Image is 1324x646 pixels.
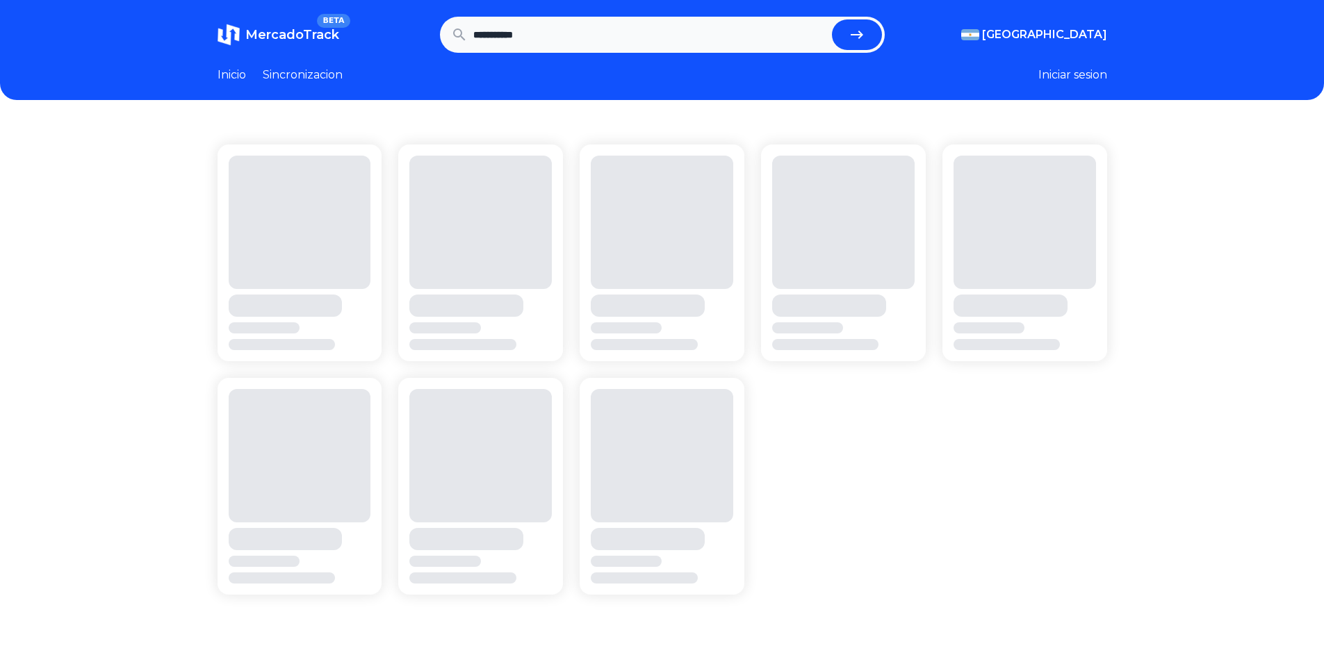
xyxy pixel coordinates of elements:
[961,29,979,40] img: Argentina
[245,27,339,42] span: MercadoTrack
[317,14,350,28] span: BETA
[1038,67,1107,83] button: Iniciar sesion
[982,26,1107,43] span: [GEOGRAPHIC_DATA]
[961,26,1107,43] button: [GEOGRAPHIC_DATA]
[218,67,246,83] a: Inicio
[218,24,240,46] img: MercadoTrack
[218,24,339,46] a: MercadoTrackBETA
[263,67,343,83] a: Sincronizacion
